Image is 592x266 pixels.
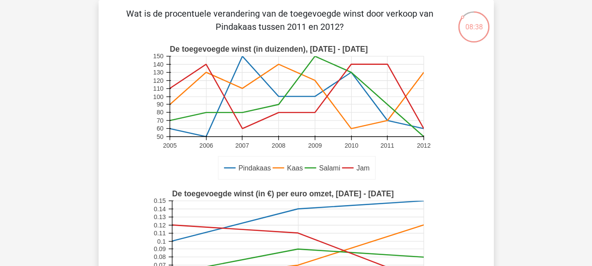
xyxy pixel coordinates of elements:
text: 0.11 [153,230,166,237]
text: 0.09 [153,245,166,252]
text: De toegevoegde winst (in €) per euro omzet, [DATE] - [DATE] [172,189,393,198]
text: 110 [153,85,163,92]
text: 100 [153,93,163,100]
text: 2012 [417,142,430,149]
text: 80 [156,109,163,116]
text: Salami [319,164,340,172]
text: De toegevoegde winst (in duizenden), [DATE] - [DATE] [170,45,368,53]
text: 2011 [380,142,394,149]
text: 90 [156,101,163,108]
div: 08:38 [457,11,490,32]
text: 0.14 [153,206,166,213]
text: 70 [156,117,163,124]
text: 2005 [163,142,176,149]
text: 60 [156,125,163,132]
p: Wat is de procentuele verandering van de toegevoegde winst door verkoop van Pindakaas tussen 2011... [113,7,447,33]
text: 140 [153,61,163,68]
text: 2010 [344,142,358,149]
text: 0.08 [153,254,166,261]
text: 0.15 [153,197,166,204]
text: 2006 [199,142,213,149]
text: 0.13 [153,213,166,220]
text: 120 [153,77,163,84]
text: 0.1 [157,238,166,245]
text: Kaas [287,164,303,172]
text: 2009 [308,142,322,149]
text: 130 [153,69,163,76]
text: Jam [356,164,369,172]
text: Pindakaas [238,164,271,172]
text: 0.12 [153,222,166,229]
text: 2008 [272,142,285,149]
text: 50 [156,133,163,140]
text: 150 [153,53,163,60]
text: 2007 [235,142,248,149]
